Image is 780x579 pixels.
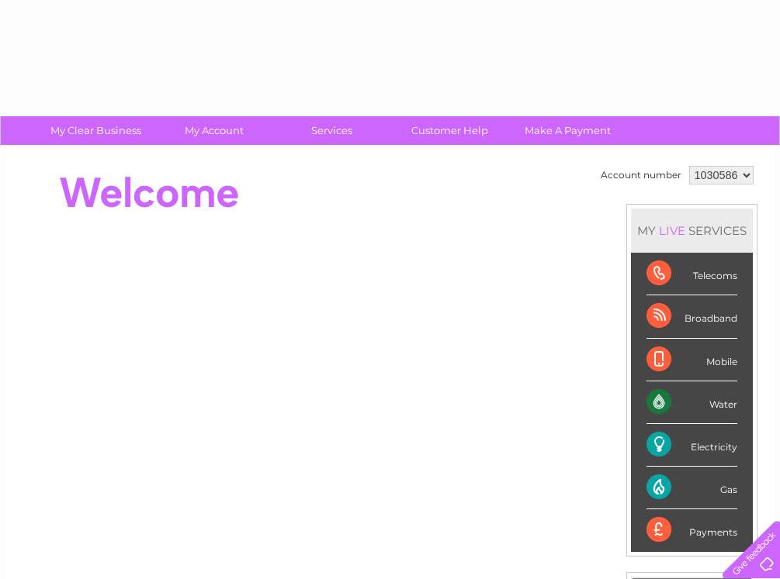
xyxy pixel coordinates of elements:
[268,116,396,145] a: Services
[631,209,753,253] div: MY SERVICES
[647,424,737,467] div: Electricity
[647,509,737,551] div: Payments
[656,223,688,238] div: LIVE
[647,467,737,509] div: Gas
[647,295,737,338] div: Broadband
[597,162,685,188] td: Account number
[386,116,514,145] a: Customer Help
[647,381,737,424] div: Water
[647,253,737,295] div: Telecoms
[150,116,278,145] a: My Account
[32,116,160,145] a: My Clear Business
[504,116,632,145] a: Make A Payment
[647,339,737,381] div: Mobile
